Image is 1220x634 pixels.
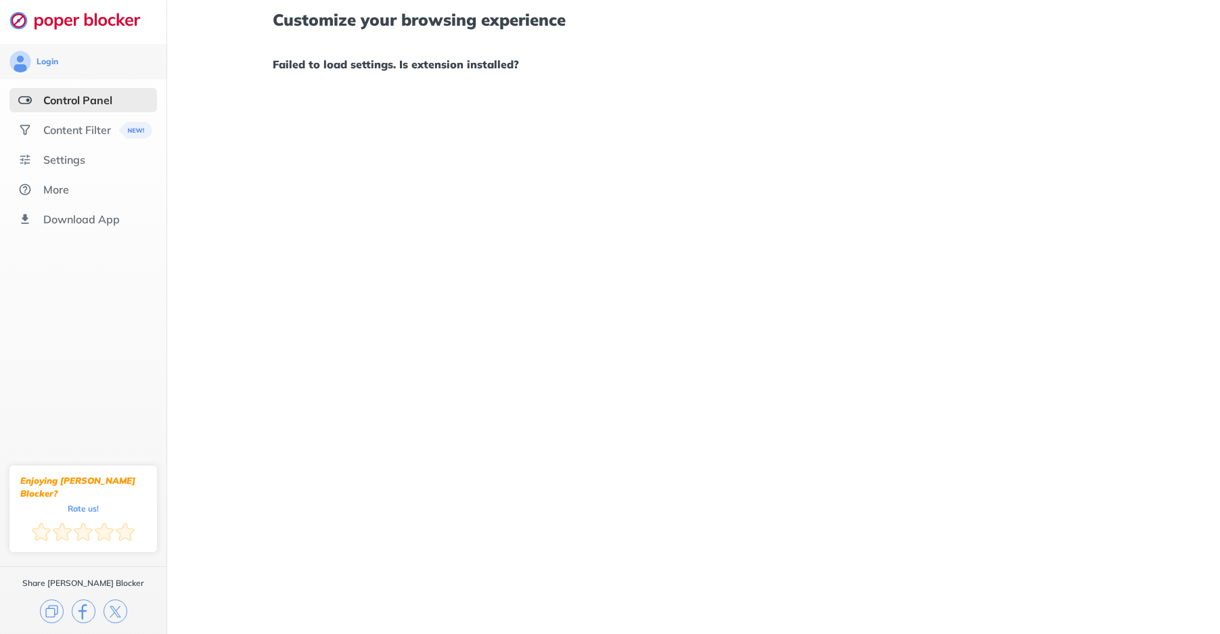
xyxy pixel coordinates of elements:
img: x.svg [104,599,127,623]
div: Content Filter [43,123,111,137]
div: Download App [43,212,120,226]
img: logo-webpage.svg [9,11,155,30]
div: Settings [43,153,85,166]
img: facebook.svg [72,599,95,623]
div: More [43,183,69,196]
h1: Customize your browsing experience [273,11,1115,28]
img: social.svg [18,123,32,137]
div: Rate us! [68,505,99,512]
img: avatar.svg [9,51,31,72]
img: download-app.svg [18,212,32,226]
img: about.svg [18,183,32,196]
div: Share [PERSON_NAME] Blocker [22,578,144,589]
h1: Failed to load settings. Is extension installed? [273,55,1115,73]
div: Enjoying [PERSON_NAME] Blocker? [20,474,146,500]
img: features-selected.svg [18,93,32,107]
div: Login [37,56,58,67]
img: menuBanner.svg [119,122,152,139]
div: Control Panel [43,93,112,107]
img: settings.svg [18,153,32,166]
img: copy.svg [40,599,64,623]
